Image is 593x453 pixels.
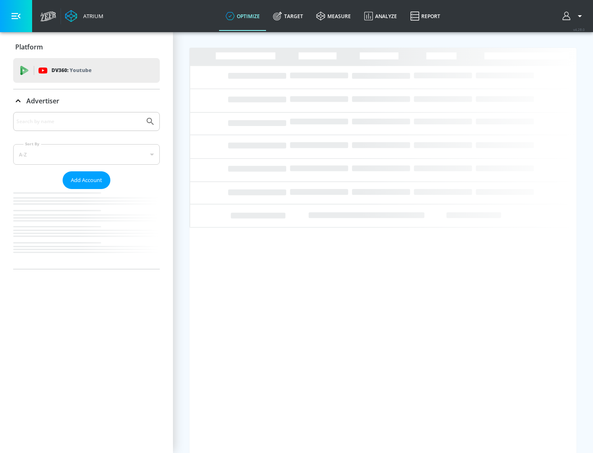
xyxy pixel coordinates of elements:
[80,12,103,20] div: Atrium
[26,96,59,105] p: Advertiser
[13,89,160,112] div: Advertiser
[71,175,102,185] span: Add Account
[310,1,357,31] a: measure
[13,189,160,269] nav: list of Advertiser
[15,42,43,51] p: Platform
[219,1,266,31] a: optimize
[13,112,160,269] div: Advertiser
[13,35,160,58] div: Platform
[13,58,160,83] div: DV360: Youtube
[63,171,110,189] button: Add Account
[65,10,103,22] a: Atrium
[357,1,404,31] a: Analyze
[70,66,91,75] p: Youtube
[573,27,585,32] span: v 4.28.0
[404,1,447,31] a: Report
[51,66,91,75] p: DV360:
[16,116,141,127] input: Search by name
[13,144,160,165] div: A-Z
[23,141,41,147] label: Sort By
[266,1,310,31] a: Target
